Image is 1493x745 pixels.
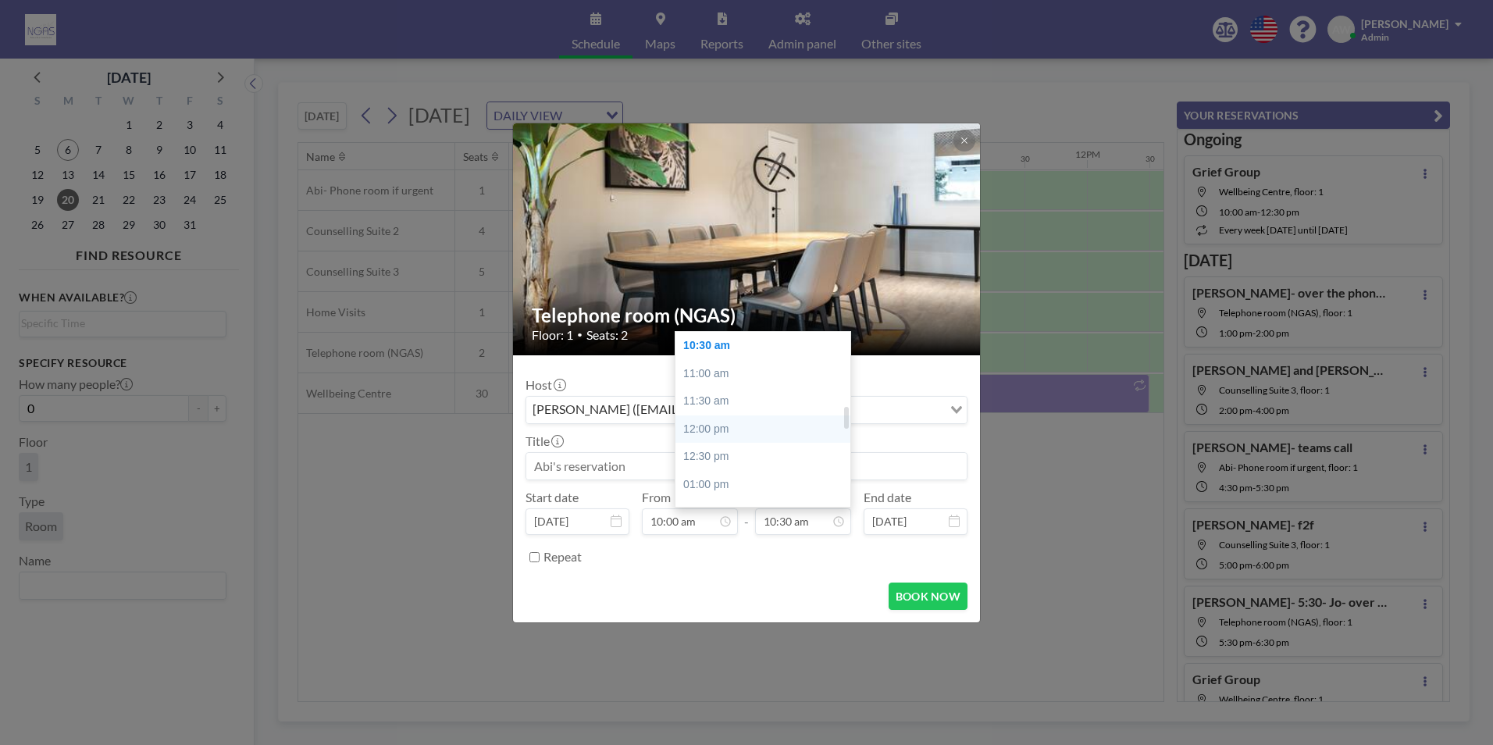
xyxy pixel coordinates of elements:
div: 12:00 pm [675,415,858,444]
button: BOOK NOW [889,583,967,610]
img: 537.jpg [513,83,982,395]
div: 11:00 am [675,360,858,388]
span: Seats: 2 [586,327,628,343]
div: 10:30 am [675,332,858,360]
label: From [642,490,671,505]
div: Search for option [526,397,967,423]
div: 11:30 am [675,387,858,415]
input: Abi's reservation [526,453,967,479]
div: 01:30 pm [675,499,858,527]
label: Repeat [543,549,582,565]
span: - [744,495,749,529]
label: End date [864,490,911,505]
span: • [577,329,583,340]
div: 01:00 pm [675,471,858,499]
span: [PERSON_NAME] ([EMAIL_ADDRESS][DOMAIN_NAME]) [529,400,850,420]
div: 12:30 pm [675,443,858,471]
label: Host [526,377,565,393]
span: Floor: 1 [532,327,573,343]
label: Start date [526,490,579,505]
h2: Telephone room (NGAS) [532,304,963,327]
input: Search for option [852,400,941,420]
label: Title [526,433,562,449]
